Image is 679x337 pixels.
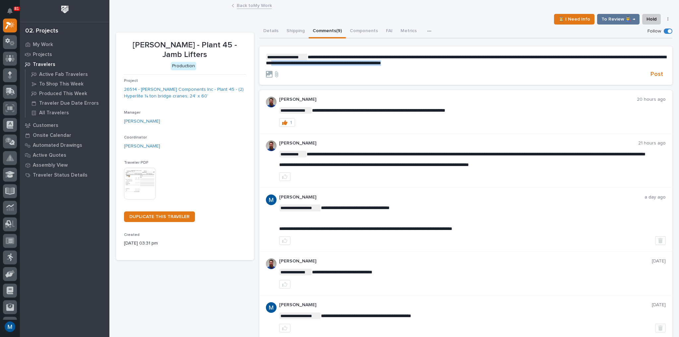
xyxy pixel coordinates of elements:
[647,15,656,23] span: Hold
[558,15,590,23] span: ⏳ I Need Info
[26,79,109,88] a: To Shop This Week
[279,195,645,200] p: [PERSON_NAME]
[33,133,71,139] p: Onsite Calendar
[642,14,661,25] button: Hold
[279,258,652,264] p: [PERSON_NAME]
[279,324,290,332] button: like this post
[237,1,272,9] a: Back toMy Work
[8,8,17,19] div: Notifications81
[648,71,666,78] button: Post
[15,6,19,11] p: 81
[637,97,666,102] p: 20 hours ago
[645,195,666,200] p: a day ago
[597,14,640,25] button: To Review 👨‍🏭 →
[59,3,71,16] img: Workspace Logo
[20,39,109,49] a: My Work
[266,195,277,205] img: ACg8ocIvjV8JvZpAypjhyiWMpaojd8dqkqUuCyfg92_2FdJdOC49qw=s96-c
[39,81,84,87] p: To Shop This Week
[124,118,160,125] a: [PERSON_NAME]
[279,280,290,289] button: like this post
[124,240,246,247] p: [DATE] 03:31 pm
[266,97,277,107] img: 6hTokn1ETDGPf9BPokIQ
[33,162,68,168] p: Assembly View
[39,110,69,116] p: All Travelers
[20,120,109,130] a: Customers
[39,100,99,106] p: Traveler Due Date Errors
[124,211,195,222] a: DUPLICATE THIS TRAVELER
[282,25,309,38] button: Shipping
[124,111,141,115] span: Manager
[171,62,196,70] div: Production
[25,28,58,35] div: 02. Projects
[20,140,109,150] a: Automated Drawings
[266,140,277,151] img: 6hTokn1ETDGPf9BPokIQ
[39,91,87,97] p: Produced This Week
[124,40,246,60] p: [PERSON_NAME] - Plant 45 - Jamb Lifters
[3,4,17,18] button: Notifications
[124,161,149,165] span: Traveler PDF
[20,170,109,180] a: Traveler Status Details
[124,79,138,83] span: Project
[601,15,635,23] span: To Review 👨‍🏭 →
[33,172,88,178] p: Traveler Status Details
[26,98,109,108] a: Traveler Due Date Errors
[382,25,397,38] button: FAI
[3,320,17,334] button: users-avatar
[638,140,666,146] p: 21 hours ago
[655,236,666,245] button: Delete post
[124,233,140,237] span: Created
[33,42,53,48] p: My Work
[266,302,277,313] img: ACg8ocIvjV8JvZpAypjhyiWMpaojd8dqkqUuCyfg92_2FdJdOC49qw=s96-c
[33,152,66,158] p: Active Quotes
[309,25,346,38] button: Comments (9)
[655,324,666,332] button: Delete post
[20,59,109,69] a: Travelers
[33,52,52,58] p: Projects
[39,72,88,78] p: Active Fab Travelers
[650,71,663,78] span: Post
[279,97,637,102] p: [PERSON_NAME]
[554,14,594,25] button: ⏳ I Need Info
[124,143,160,150] a: [PERSON_NAME]
[290,120,292,125] div: 1
[652,302,666,308] p: [DATE]
[259,25,282,38] button: Details
[26,89,109,98] a: Produced This Week
[26,70,109,79] a: Active Fab Travelers
[397,25,421,38] button: Metrics
[33,62,55,68] p: Travelers
[652,258,666,264] p: [DATE]
[124,86,246,100] a: 26514 - [PERSON_NAME] Components Inc - Plant 45 - (2) Hyperlite ¼ ton bridge cranes; 24’ x 60’
[279,236,290,245] button: like this post
[279,140,639,146] p: [PERSON_NAME]
[129,214,190,219] span: DUPLICATE THIS TRAVELER
[20,150,109,160] a: Active Quotes
[33,142,82,148] p: Automated Drawings
[279,172,290,181] button: like this post
[648,28,661,34] p: Follow
[20,49,109,59] a: Projects
[20,130,109,140] a: Onsite Calendar
[124,136,147,140] span: Coordinator
[26,108,109,117] a: All Travelers
[346,25,382,38] button: Components
[266,258,277,269] img: 6hTokn1ETDGPf9BPokIQ
[279,118,295,127] button: 1
[33,123,58,129] p: Customers
[279,302,652,308] p: [PERSON_NAME]
[20,160,109,170] a: Assembly View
